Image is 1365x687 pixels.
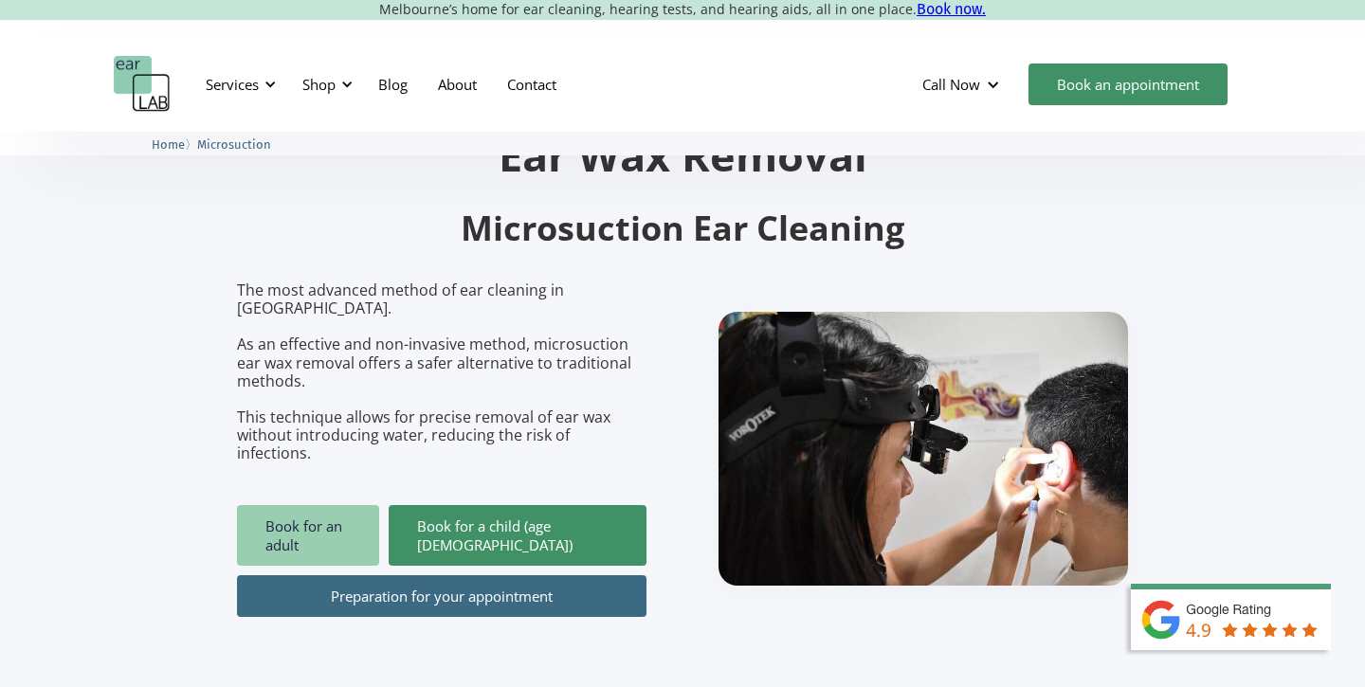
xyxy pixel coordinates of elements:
div: Call Now [907,56,1019,113]
h1: Ear Wax Removal [237,134,1128,176]
a: home [114,56,171,113]
img: boy getting ear checked. [719,312,1128,586]
div: Services [194,56,282,113]
div: Shop [291,56,358,113]
a: Home [152,135,185,153]
a: Contact [492,57,572,112]
span: Home [152,137,185,152]
div: Shop [302,75,336,94]
div: Call Now [922,75,980,94]
a: Book for an adult [237,505,379,566]
a: Preparation for your appointment [237,575,646,617]
a: Book for a child (age [DEMOGRAPHIC_DATA]) [389,505,646,566]
h2: Microsuction Ear Cleaning [237,207,1128,251]
p: The most advanced method of ear cleaning in [GEOGRAPHIC_DATA]. As an effective and non-invasive m... [237,281,646,463]
li: 〉 [152,135,197,154]
a: About [423,57,492,112]
a: Blog [363,57,423,112]
a: Book an appointment [1028,63,1228,105]
a: Microsuction [197,135,271,153]
div: Services [206,75,259,94]
span: Microsuction [197,137,271,152]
